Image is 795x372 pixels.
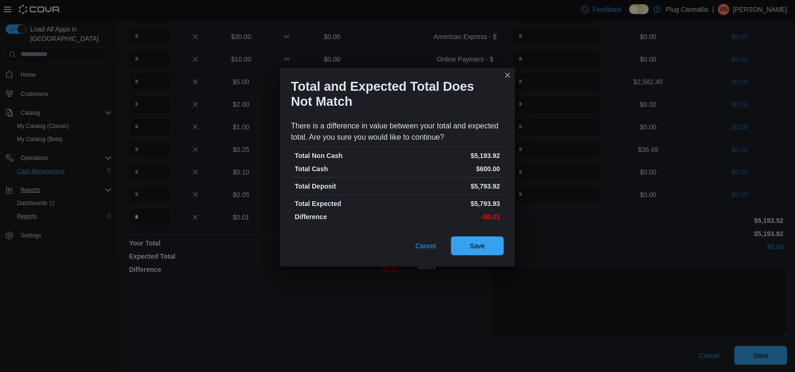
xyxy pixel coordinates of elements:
[291,120,504,143] div: There is a difference in value between your total and expected total. Are you sure you would like...
[451,237,504,255] button: Save
[412,237,440,255] button: Cancel
[295,199,396,208] p: Total Expected
[295,151,396,160] p: Total Non Cash
[295,164,396,174] p: Total Cash
[291,79,496,109] h1: Total and Expected Total Does Not Match
[399,151,500,160] p: $5,193.92
[415,241,436,251] span: Cancel
[295,212,396,222] p: Difference
[502,70,513,81] button: Closes this modal window
[399,164,500,174] p: $600.00
[399,182,500,191] p: $5,793.92
[399,212,500,222] p: -$0.01
[399,199,500,208] p: $5,793.93
[470,241,485,251] span: Save
[295,182,396,191] p: Total Deposit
